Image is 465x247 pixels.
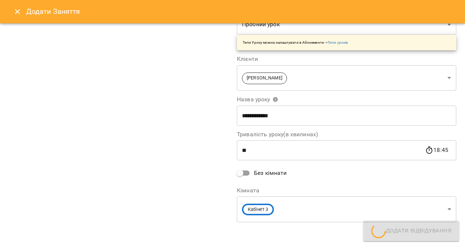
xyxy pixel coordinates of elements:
div: [PERSON_NAME] [237,65,456,91]
h6: Додати Заняття [26,6,456,17]
svg: Вкажіть назву уроку або виберіть клієнтів [272,97,278,102]
div: Кабінет 3 [237,196,456,222]
label: Тривалість уроку(в хвилинах) [237,132,456,137]
button: Close [9,3,26,20]
span: Кабінет 3 [243,206,272,213]
span: [PERSON_NAME] [242,75,287,82]
label: Кімната [237,188,456,193]
span: Назва уроку [237,97,278,102]
a: Типи уроків [328,40,348,44]
p: Типи Уроку можна налаштувати в Абонементи -> [243,40,348,45]
span: Без кімнати [254,169,287,177]
div: Пробний урок [237,15,456,35]
label: Клієнти [237,56,456,62]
